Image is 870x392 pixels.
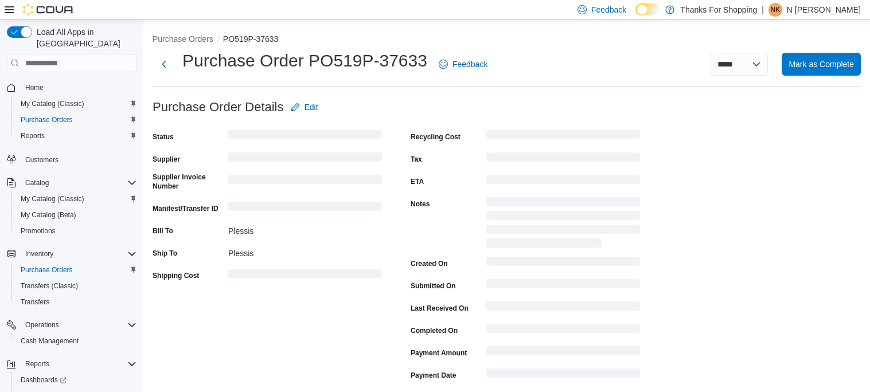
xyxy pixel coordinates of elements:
[411,371,456,380] label: Payment Date
[486,348,640,358] span: Loading
[16,208,81,222] a: My Catalog (Beta)
[228,222,382,236] div: Plessis
[16,295,54,309] a: Transfers
[21,357,136,371] span: Reports
[789,58,854,70] span: Mark as Complete
[153,132,174,142] label: Status
[2,246,141,262] button: Inventory
[452,58,487,70] span: Feedback
[153,155,180,164] label: Supplier
[411,348,467,358] label: Payment Amount
[21,131,45,140] span: Reports
[286,96,323,119] button: Edit
[32,26,136,49] span: Load All Apps in [GEOGRAPHIC_DATA]
[16,263,77,277] a: Purchase Orders
[21,80,136,95] span: Home
[25,155,58,164] span: Customers
[11,207,141,223] button: My Catalog (Beta)
[21,357,54,371] button: Reports
[21,176,53,190] button: Catalog
[25,320,59,330] span: Operations
[11,372,141,388] a: Dashboards
[11,223,141,239] button: Promotions
[11,333,141,349] button: Cash Management
[21,226,56,236] span: Promotions
[16,334,83,348] a: Cash Management
[16,129,49,143] a: Reports
[153,226,173,236] label: Bill To
[16,279,136,293] span: Transfers (Classic)
[11,294,141,310] button: Transfers
[2,175,141,191] button: Catalog
[21,176,136,190] span: Catalog
[486,326,640,335] span: Loading
[486,304,640,313] span: Loading
[486,199,640,250] span: Loading
[486,177,640,186] span: Loading
[21,281,78,291] span: Transfers (Classic)
[11,96,141,112] button: My Catalog (Classic)
[21,115,73,124] span: Purchase Orders
[16,295,136,309] span: Transfers
[305,101,318,113] span: Edit
[486,132,640,142] span: Loading
[228,204,382,213] span: Loading
[228,244,382,258] div: Plessis
[11,278,141,294] button: Transfers (Classic)
[25,83,44,92] span: Home
[771,3,781,17] span: NK
[153,100,284,114] h3: Purchase Order Details
[2,79,141,96] button: Home
[16,279,83,293] a: Transfers (Classic)
[782,53,861,76] button: Mark as Complete
[21,194,84,203] span: My Catalog (Classic)
[21,99,84,108] span: My Catalog (Classic)
[16,263,136,277] span: Purchase Orders
[21,318,136,332] span: Operations
[21,336,79,346] span: Cash Management
[411,281,456,291] label: Submitted On
[21,210,76,219] span: My Catalog (Beta)
[16,97,136,111] span: My Catalog (Classic)
[153,53,175,76] button: Next
[2,317,141,333] button: Operations
[11,191,141,207] button: My Catalog (Classic)
[153,249,177,258] label: Ship To
[16,224,136,238] span: Promotions
[153,173,224,191] label: Supplier Invoice Number
[411,177,424,186] label: ETA
[2,356,141,372] button: Reports
[23,4,75,15] img: Cova
[223,34,279,44] button: PO519P-37633
[25,249,53,258] span: Inventory
[16,373,71,387] a: Dashboards
[21,152,136,166] span: Customers
[486,371,640,380] span: Loading
[11,112,141,128] button: Purchase Orders
[153,271,199,280] label: Shipping Cost
[411,199,430,209] label: Notes
[2,151,141,167] button: Customers
[228,271,382,280] span: Loading
[228,155,382,164] span: Loading
[21,318,64,332] button: Operations
[182,49,427,72] h1: Purchase Order PO519P-37633
[21,265,73,275] span: Purchase Orders
[411,132,461,142] label: Recycling Cost
[635,3,660,15] input: Dark Mode
[153,33,861,47] nav: An example of EuiBreadcrumbs
[486,259,640,268] span: Loading
[16,113,77,127] a: Purchase Orders
[16,208,136,222] span: My Catalog (Beta)
[16,129,136,143] span: Reports
[153,204,219,213] label: Manifest/Transfer ID
[21,153,63,167] a: Customers
[16,192,89,206] a: My Catalog (Classic)
[486,155,640,164] span: Loading
[21,375,67,385] span: Dashboards
[153,34,213,44] button: Purchase Orders
[434,53,492,76] a: Feedback
[768,3,782,17] div: N Kozak
[16,373,136,387] span: Dashboards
